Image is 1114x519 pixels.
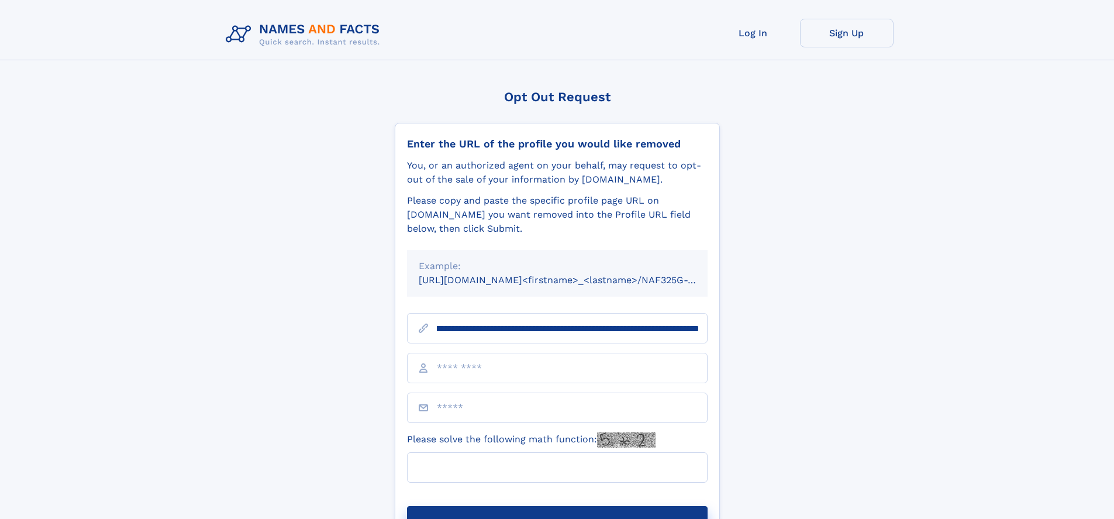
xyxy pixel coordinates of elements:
[407,159,708,187] div: You, or an authorized agent on your behalf, may request to opt-out of the sale of your informatio...
[407,138,708,150] div: Enter the URL of the profile you would like removed
[221,19,389,50] img: Logo Names and Facts
[395,90,720,104] div: Opt Out Request
[407,432,656,448] label: Please solve the following math function:
[800,19,894,47] a: Sign Up
[706,19,800,47] a: Log In
[419,274,730,286] small: [URL][DOMAIN_NAME]<firstname>_<lastname>/NAF325G-xxxxxxxx
[407,194,708,236] div: Please copy and paste the specific profile page URL on [DOMAIN_NAME] you want removed into the Pr...
[419,259,696,273] div: Example:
